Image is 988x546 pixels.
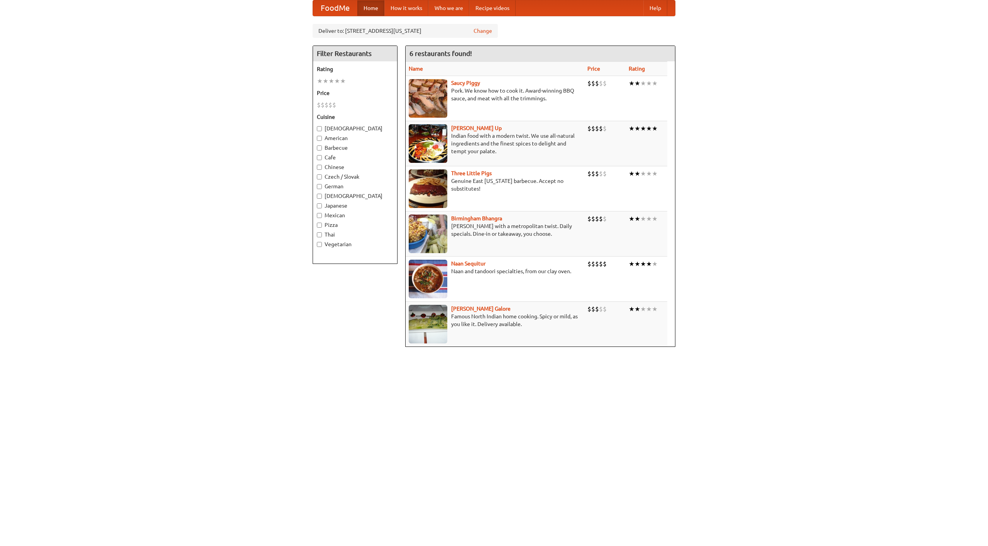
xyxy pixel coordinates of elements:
[629,305,634,313] li: ★
[587,305,591,313] li: $
[591,305,595,313] li: $
[428,0,469,16] a: Who we are
[595,79,599,88] li: $
[409,222,581,238] p: [PERSON_NAME] with a metropolitan twist. Daily specials. Dine-in or takeaway, you choose.
[317,184,322,189] input: German
[317,232,322,237] input: Thai
[317,144,393,152] label: Barbecue
[328,77,334,85] li: ★
[599,305,603,313] li: $
[587,124,591,133] li: $
[317,165,322,170] input: Chinese
[317,183,393,190] label: German
[603,305,607,313] li: $
[634,215,640,223] li: ★
[317,242,322,247] input: Vegetarian
[595,169,599,178] li: $
[599,79,603,88] li: $
[646,169,652,178] li: ★
[409,267,581,275] p: Naan and tandoori specialties, from our clay oven.
[451,80,480,86] a: Saucy Piggy
[313,24,498,38] div: Deliver to: [STREET_ADDRESS][US_STATE]
[317,65,393,73] h5: Rating
[629,169,634,178] li: ★
[652,260,658,268] li: ★
[317,211,393,219] label: Mexican
[409,260,447,298] img: naansequitur.jpg
[317,194,322,199] input: [DEMOGRAPHIC_DATA]
[643,0,667,16] a: Help
[629,260,634,268] li: ★
[591,79,595,88] li: $
[317,113,393,121] h5: Cuisine
[317,231,393,238] label: Thai
[451,170,492,176] b: Three Little Pigs
[595,124,599,133] li: $
[317,136,322,141] input: American
[451,125,502,131] a: [PERSON_NAME] Up
[323,77,328,85] li: ★
[332,101,336,109] li: $
[409,169,447,208] img: littlepigs.jpg
[587,79,591,88] li: $
[591,169,595,178] li: $
[340,77,346,85] li: ★
[357,0,384,16] a: Home
[591,124,595,133] li: $
[317,101,321,109] li: $
[652,169,658,178] li: ★
[451,260,486,267] a: Naan Sequitur
[334,77,340,85] li: ★
[409,177,581,193] p: Genuine East [US_STATE] barbecue. Accept no substitutes!
[328,101,332,109] li: $
[317,202,393,210] label: Japanese
[595,305,599,313] li: $
[409,132,581,155] p: Indian food with a modern twist. We use all-natural ingredients and the finest spices to delight ...
[451,215,502,221] a: Birmingham Bhangra
[325,101,328,109] li: $
[587,66,600,72] a: Price
[587,169,591,178] li: $
[652,215,658,223] li: ★
[317,240,393,248] label: Vegetarian
[603,215,607,223] li: $
[317,192,393,200] label: [DEMOGRAPHIC_DATA]
[646,260,652,268] li: ★
[603,124,607,133] li: $
[474,27,492,35] a: Change
[409,66,423,72] a: Name
[317,223,322,228] input: Pizza
[629,215,634,223] li: ★
[409,50,472,57] ng-pluralize: 6 restaurants found!
[409,124,447,163] img: curryup.jpg
[317,77,323,85] li: ★
[313,46,397,61] h4: Filter Restaurants
[599,169,603,178] li: $
[652,79,658,88] li: ★
[591,260,595,268] li: $
[317,163,393,171] label: Chinese
[646,215,652,223] li: ★
[634,79,640,88] li: ★
[629,79,634,88] li: ★
[646,305,652,313] li: ★
[640,169,646,178] li: ★
[640,260,646,268] li: ★
[317,221,393,229] label: Pizza
[409,215,447,253] img: bhangra.jpg
[599,215,603,223] li: $
[451,306,511,312] a: [PERSON_NAME] Galore
[409,313,581,328] p: Famous North Indian home cooking. Spicy or mild, as you like it. Delivery available.
[652,124,658,133] li: ★
[317,145,322,150] input: Barbecue
[317,89,393,97] h5: Price
[313,0,357,16] a: FoodMe
[603,169,607,178] li: $
[384,0,428,16] a: How it works
[317,126,322,131] input: [DEMOGRAPHIC_DATA]
[646,79,652,88] li: ★
[317,134,393,142] label: American
[591,215,595,223] li: $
